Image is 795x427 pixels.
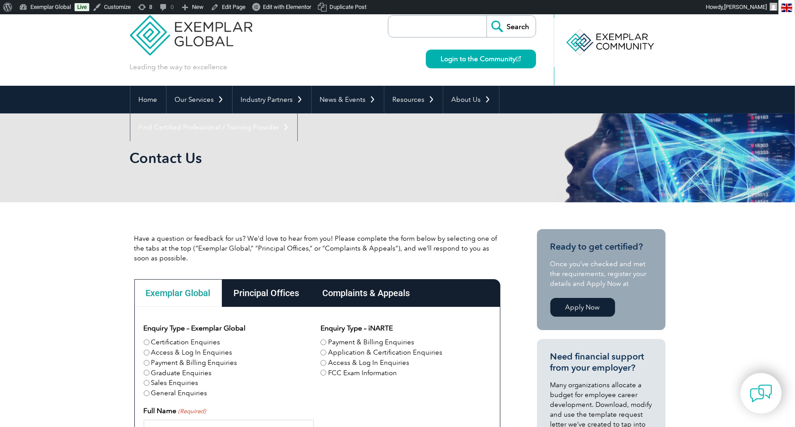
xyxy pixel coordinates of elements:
label: Full Name [144,406,206,416]
img: en [781,4,792,12]
label: Application & Certification Enquiries [328,347,442,358]
legend: Enquiry Type – iNARTE [320,323,393,334]
img: Exemplar Global [130,2,253,55]
label: Graduate Enquiries [151,368,212,378]
label: Certification Enquiries [151,337,221,347]
label: Payment & Billing Enquiries [151,358,237,368]
div: Exemplar Global [134,279,222,307]
p: Once you’ve checked and met the requirements, register your details and Apply Now at [550,259,652,289]
a: News & Events [312,86,384,113]
p: Have a question or feedback for us? We’d love to hear from you! Please complete the form below by... [134,234,500,263]
h3: Need financial support from your employer? [550,351,652,373]
a: Live [75,3,89,11]
img: open_square.png [516,56,521,61]
label: Access & Log In Enquiries [328,358,409,368]
label: Payment & Billing Enquiries [328,337,414,347]
span: (Required) [177,407,206,416]
span: [PERSON_NAME] [724,4,767,10]
a: Our Services [166,86,232,113]
a: Find Certified Professional / Training Provider [130,113,297,141]
span: Edit with Elementor [263,4,311,10]
a: Resources [384,86,443,113]
h3: Ready to get certified? [550,241,652,252]
a: About Us [443,86,499,113]
a: Home [130,86,166,113]
a: Industry Partners [233,86,311,113]
a: Login to the Community [426,50,536,68]
label: Sales Enquiries [151,378,199,388]
p: Leading the way to excellence [130,62,228,72]
img: contact-chat.png [750,382,772,405]
h1: Contact Us [130,149,473,167]
div: Principal Offices [222,279,311,307]
div: Complaints & Appeals [311,279,422,307]
label: Access & Log In Enquiries [151,347,233,358]
label: FCC Exam Information [328,368,397,378]
input: Search [487,16,536,37]
a: Apply Now [550,298,615,317]
legend: Enquiry Type – Exemplar Global [144,323,246,334]
label: General Enquiries [151,388,208,398]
